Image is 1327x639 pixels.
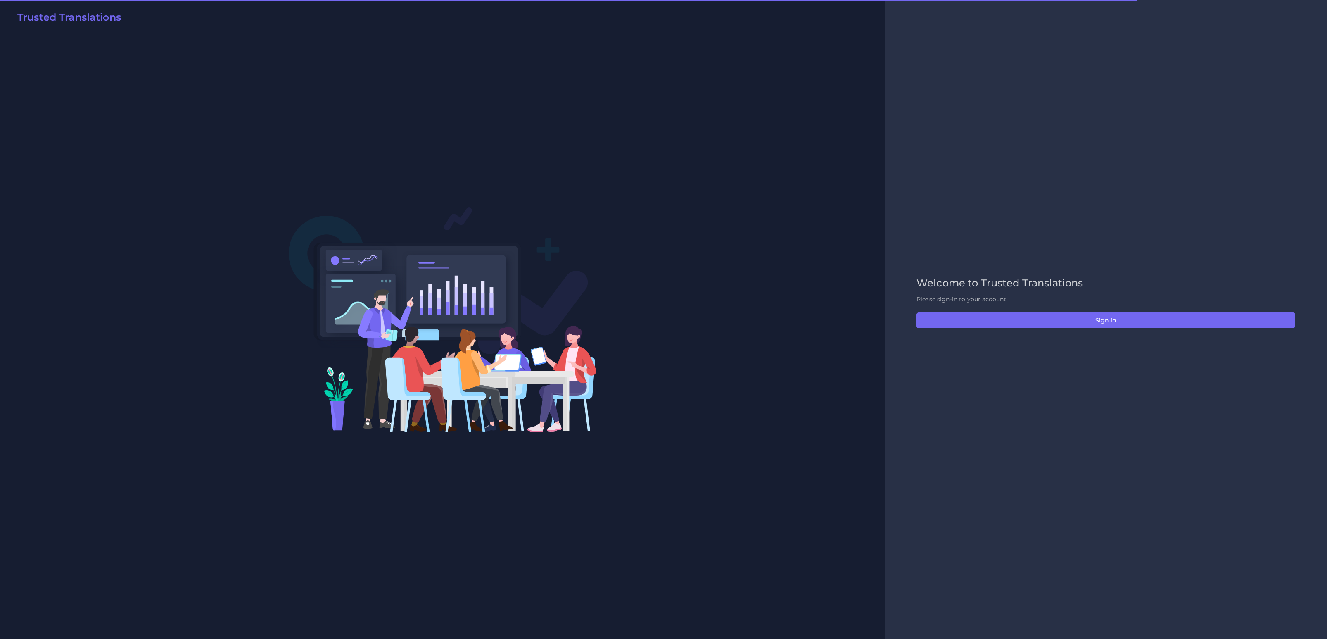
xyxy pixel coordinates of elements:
[12,12,121,26] a: Trusted Translations
[17,12,121,24] h2: Trusted Translations
[916,277,1295,289] h2: Welcome to Trusted Translations
[916,295,1295,304] p: Please sign-in to your account
[288,207,597,433] img: Login V2
[916,312,1295,328] button: Sign in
